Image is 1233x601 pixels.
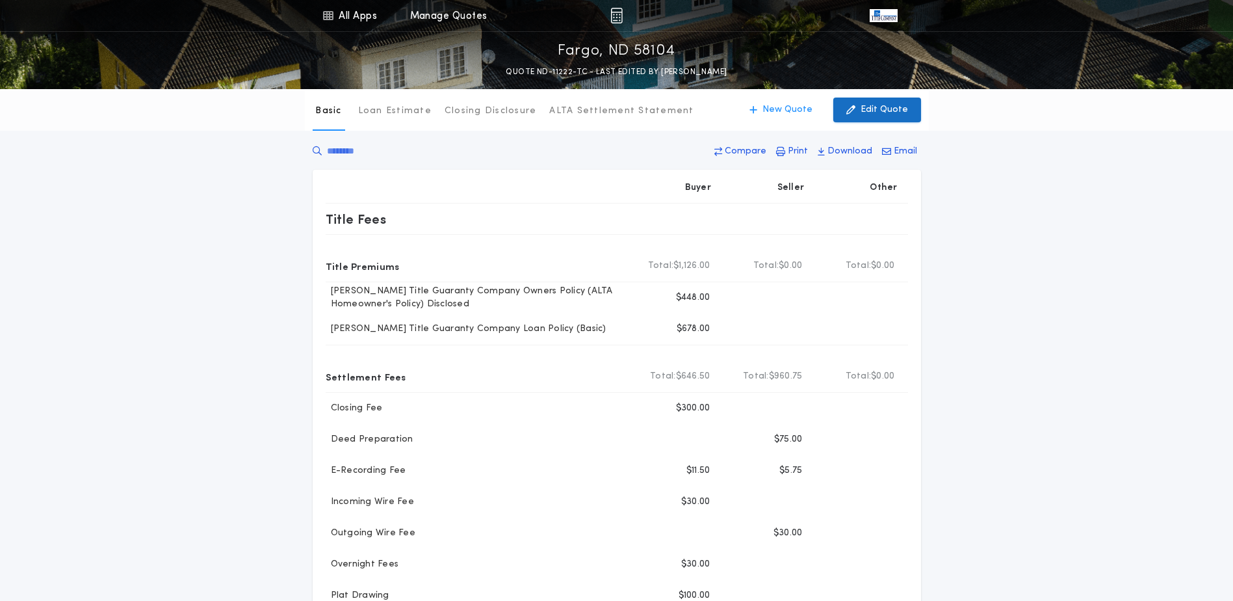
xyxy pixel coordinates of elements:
button: Edit Quote [833,98,921,122]
p: Basic [315,105,341,118]
b: Total: [743,370,769,383]
p: Loan Estimate [358,105,432,118]
p: ALTA Settlement Statement [549,105,694,118]
p: Settlement Fees [326,366,406,387]
p: New Quote [762,103,812,116]
span: $1,126.00 [673,260,710,273]
img: img [610,8,623,23]
p: Email [894,145,917,158]
p: [PERSON_NAME] Title Guaranty Company Owners Policy (ALTA Homeowner's Policy) Disclosed [326,285,629,311]
p: Other [870,181,897,194]
p: Buyer [685,181,711,194]
p: $5.75 [779,464,802,477]
button: Download [814,140,876,163]
b: Total: [648,260,674,273]
b: Total: [846,370,872,383]
span: $960.75 [769,370,803,383]
p: Fargo, ND 58104 [558,41,675,62]
p: Print [788,145,808,158]
p: Overnight Fees [326,558,399,571]
b: Total: [753,260,779,273]
p: $30.00 [773,527,803,540]
p: Edit Quote [861,103,908,116]
button: Print [772,140,812,163]
p: Compare [725,145,766,158]
b: Total: [650,370,676,383]
p: Incoming Wire Fee [326,496,414,509]
b: Total: [846,260,872,273]
button: New Quote [736,98,825,122]
p: Title Fees [326,209,387,230]
button: Email [878,140,921,163]
p: $300.00 [676,402,710,415]
p: Outgoing Wire Fee [326,527,415,540]
p: Seller [777,181,805,194]
span: $0.00 [779,260,802,273]
span: $0.00 [871,260,894,273]
p: $30.00 [681,496,710,509]
p: $678.00 [677,323,710,336]
img: vs-icon [870,9,897,22]
p: Deed Preparation [326,433,413,446]
p: QUOTE ND-11222-TC - LAST EDITED BY [PERSON_NAME] [506,66,727,79]
p: Closing Disclosure [445,105,537,118]
p: $75.00 [774,433,803,446]
p: $448.00 [676,291,710,304]
p: E-Recording Fee [326,464,406,477]
button: Compare [710,140,770,163]
span: $0.00 [871,370,894,383]
p: $30.00 [681,558,710,571]
p: Download [827,145,872,158]
p: $11.50 [686,464,710,477]
span: $646.50 [676,370,710,383]
p: [PERSON_NAME] Title Guaranty Company Loan Policy (Basic) [326,323,606,336]
p: Closing Fee [326,402,383,415]
p: Title Premiums [326,256,400,276]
